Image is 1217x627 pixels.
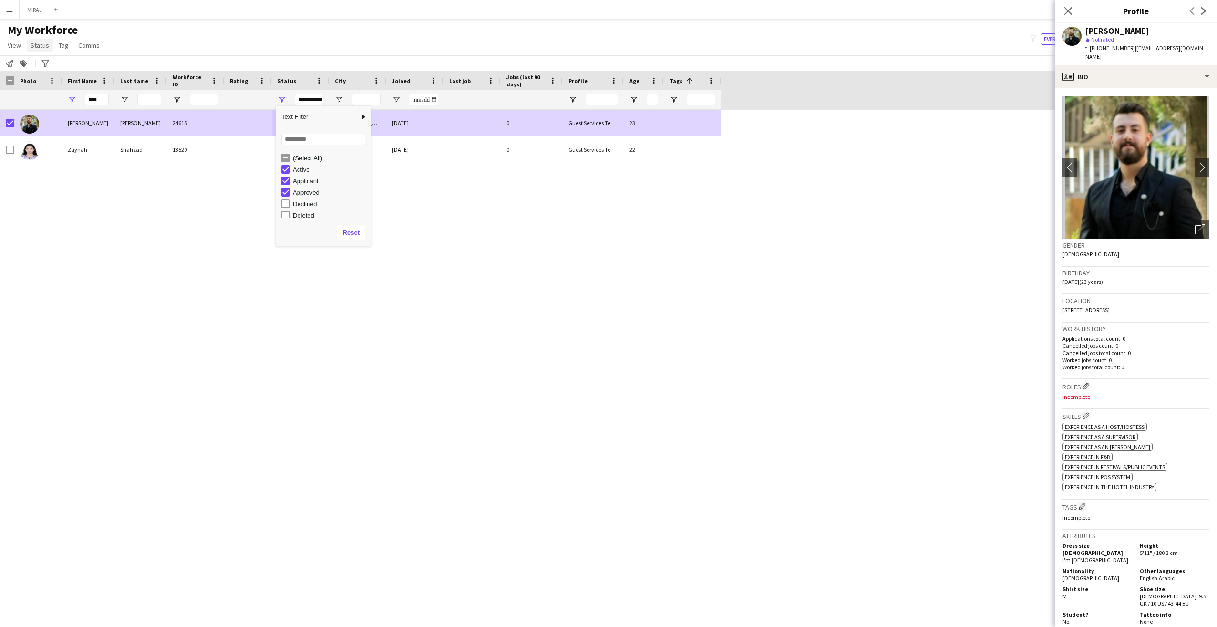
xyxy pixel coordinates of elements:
[167,136,224,163] div: 13520
[568,77,588,84] span: Profile
[1091,36,1114,43] span: Not rated
[392,77,411,84] span: Joined
[1062,411,1209,421] h3: Skills
[449,77,471,84] span: Last job
[1062,278,1103,285] span: [DATE] (23 years)
[18,58,29,69] app-action-btn: Add to tag
[1062,593,1067,600] span: M
[1065,483,1154,491] span: Experience in The Hotel Industry
[27,39,53,52] a: Status
[8,23,78,37] span: My Workforce
[1062,611,1132,618] h5: Student?
[1140,575,1159,582] span: English ,
[31,41,49,50] span: Status
[1085,27,1149,35] div: [PERSON_NAME]
[568,95,577,104] button: Open Filter Menu
[1062,342,1209,349] p: Cancelled jobs count: 0
[1062,296,1209,305] h3: Location
[1065,423,1145,430] span: Experience as a Host/Hostess
[1065,453,1110,460] span: Experience in F&B
[647,94,658,105] input: Age Filter Input
[1062,335,1209,342] p: Applications total count: 0
[1159,575,1175,582] span: Arabic
[137,94,161,105] input: Last Name Filter Input
[335,95,343,104] button: Open Filter Menu
[20,77,36,84] span: Photo
[278,77,296,84] span: Status
[1065,473,1130,481] span: Experience in POS System
[1062,96,1209,239] img: Crew avatar or photo
[1062,542,1132,556] h5: Dress size [DEMOGRAPHIC_DATA]
[624,136,664,163] div: 22
[563,110,624,136] div: Guest Services Team
[1062,556,1128,564] span: I'm [DEMOGRAPHIC_DATA]
[40,58,51,69] app-action-btn: Advanced filters
[1085,44,1135,52] span: t. [PHONE_NUMBER]
[114,136,167,163] div: Shahzad
[1062,575,1119,582] span: [DEMOGRAPHIC_DATA]
[586,94,618,105] input: Profile Filter Input
[335,77,346,84] span: City
[1062,393,1209,400] p: Incomplete
[386,136,443,163] div: [DATE]
[68,77,97,84] span: First Name
[1062,381,1209,391] h3: Roles
[276,109,360,125] span: Text Filter
[276,152,371,278] div: Filter List
[1062,269,1209,277] h3: Birthday
[1065,433,1135,440] span: Experience as a Supervisor
[20,115,39,134] img: Zayn Alabidin Ibrahim
[386,110,443,136] div: [DATE]
[293,166,368,173] div: Active
[114,110,167,136] div: [PERSON_NAME]
[1140,618,1153,625] span: None
[1085,44,1206,60] span: | [EMAIL_ADDRESS][DOMAIN_NAME]
[8,41,21,50] span: View
[1190,220,1209,239] div: Open photos pop-in
[20,0,50,19] button: MIRAL
[78,41,100,50] span: Comms
[62,136,114,163] div: Zaynah
[293,189,368,196] div: Approved
[629,95,638,104] button: Open Filter Menu
[4,58,15,69] app-action-btn: Notify workforce
[1065,463,1165,470] span: Experience in Festivals/Public Events
[167,110,224,136] div: 24615
[624,110,664,136] div: 23
[1055,5,1217,17] h3: Profile
[501,136,563,163] div: 0
[1062,356,1209,364] p: Worked jobs count: 0
[190,94,218,105] input: Workforce ID Filter Input
[1062,241,1209,250] h3: Gender
[352,94,381,105] input: City Filter Input
[278,95,286,104] button: Open Filter Menu
[1062,502,1209,512] h3: Tags
[1062,567,1132,575] h5: Nationality
[55,39,72,52] a: Tag
[120,95,129,104] button: Open Filter Menu
[501,110,563,136] div: 0
[687,94,715,105] input: Tags Filter Input
[1055,65,1217,88] div: Bio
[293,155,368,162] div: (Select All)
[1062,618,1069,625] span: No
[20,141,39,160] img: Zaynah Shahzad
[120,77,148,84] span: Last Name
[392,95,401,104] button: Open Filter Menu
[629,77,639,84] span: Age
[173,95,181,104] button: Open Filter Menu
[230,77,248,84] span: Rating
[1140,549,1178,556] span: 5'11" / 180.3 cm
[670,95,678,104] button: Open Filter Menu
[293,212,368,219] div: Deleted
[293,178,368,185] div: Applicant
[1140,585,1209,593] h5: Shoe size
[68,95,76,104] button: Open Filter Menu
[74,39,103,52] a: Comms
[85,94,109,105] input: First Name Filter Input
[1065,443,1150,450] span: Experience as an [PERSON_NAME]
[1062,349,1209,356] p: Cancelled jobs total count: 0
[670,77,682,84] span: Tags
[1062,514,1209,521] p: Incomplete
[59,41,69,50] span: Tag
